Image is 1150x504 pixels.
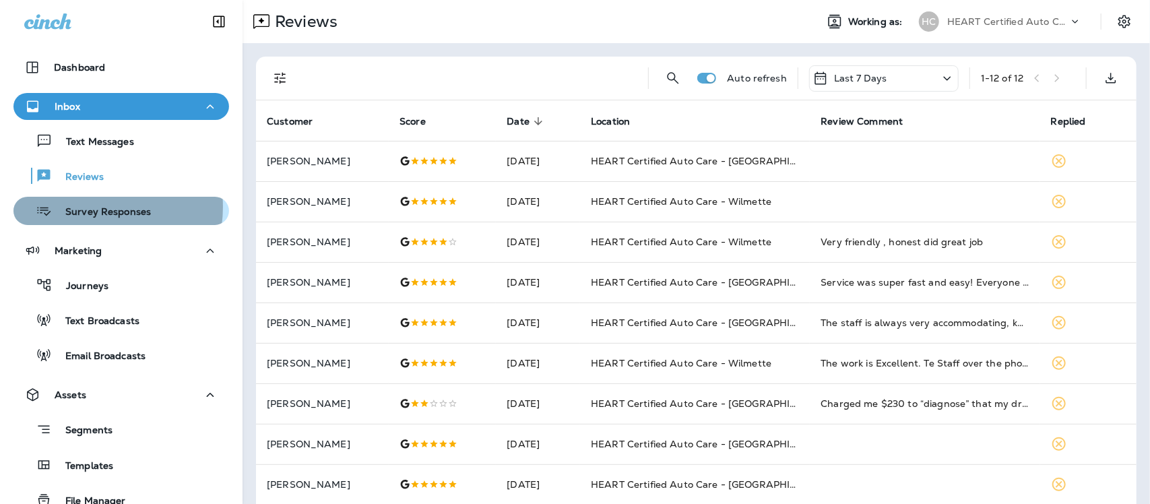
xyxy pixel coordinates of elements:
[591,438,833,450] span: HEART Certified Auto Care - [GEOGRAPHIC_DATA]
[55,389,86,400] p: Assets
[834,73,887,84] p: Last 7 Days
[13,415,229,444] button: Segments
[53,136,134,149] p: Text Messages
[52,424,113,438] p: Segments
[496,141,580,181] td: [DATE]
[848,16,905,28] span: Working as:
[400,115,443,127] span: Score
[821,397,1029,410] div: Charged me $230 to “diagnose” that my driver side window would go up!
[591,116,630,127] span: Location
[591,236,771,248] span: HEART Certified Auto Care - Wilmette
[13,381,229,408] button: Assets
[267,439,378,449] p: [PERSON_NAME]
[55,245,102,256] p: Marketing
[267,196,378,207] p: [PERSON_NAME]
[727,73,787,84] p: Auto refresh
[591,155,833,167] span: HEART Certified Auto Care - [GEOGRAPHIC_DATA]
[1051,115,1104,127] span: Replied
[267,277,378,288] p: [PERSON_NAME]
[919,11,939,32] div: HC
[591,276,833,288] span: HEART Certified Auto Care - [GEOGRAPHIC_DATA]
[52,350,146,363] p: Email Broadcasts
[55,101,80,112] p: Inbox
[591,398,833,410] span: HEART Certified Auto Care - [GEOGRAPHIC_DATA]
[267,317,378,328] p: [PERSON_NAME]
[53,280,108,293] p: Journeys
[591,357,771,369] span: HEART Certified Auto Care - Wilmette
[52,206,151,219] p: Survey Responses
[1051,116,1086,127] span: Replied
[821,115,920,127] span: Review Comment
[52,315,139,328] p: Text Broadcasts
[591,478,833,491] span: HEART Certified Auto Care - [GEOGRAPHIC_DATA]
[496,181,580,222] td: [DATE]
[400,116,426,127] span: Score
[821,116,903,127] span: Review Comment
[267,398,378,409] p: [PERSON_NAME]
[496,383,580,424] td: [DATE]
[591,195,771,208] span: HEART Certified Auto Care - Wilmette
[947,16,1068,27] p: HEART Certified Auto Care
[507,116,530,127] span: Date
[13,162,229,190] button: Reviews
[496,303,580,343] td: [DATE]
[591,317,833,329] span: HEART Certified Auto Care - [GEOGRAPHIC_DATA]
[13,341,229,369] button: Email Broadcasts
[821,356,1029,370] div: The work is Excellent. Te Staff over the phone to the visit to drop the car off were Professional...
[54,62,105,73] p: Dashboard
[200,8,238,35] button: Collapse Sidebar
[13,451,229,479] button: Templates
[13,127,229,155] button: Text Messages
[267,237,378,247] p: [PERSON_NAME]
[267,116,313,127] span: Customer
[821,235,1029,249] div: Very friendly , honest did great job
[1097,65,1124,92] button: Export as CSV
[13,271,229,299] button: Journeys
[821,276,1029,289] div: Service was super fast and easy! Everyone was very friendly and accommodating. Will definitely be...
[52,171,104,184] p: Reviews
[13,237,229,264] button: Marketing
[13,54,229,81] button: Dashboard
[13,306,229,334] button: Text Broadcasts
[660,65,686,92] button: Search Reviews
[821,316,1029,329] div: The staff is always very accommodating, knowledgeable, and honestly pretty entertaining. They def...
[1112,9,1137,34] button: Settings
[267,65,294,92] button: Filters
[496,343,580,383] td: [DATE]
[267,156,378,166] p: [PERSON_NAME]
[507,115,547,127] span: Date
[13,197,229,225] button: Survey Responses
[267,479,378,490] p: [PERSON_NAME]
[496,262,580,303] td: [DATE]
[496,424,580,464] td: [DATE]
[267,115,330,127] span: Customer
[496,222,580,262] td: [DATE]
[52,460,113,473] p: Templates
[269,11,338,32] p: Reviews
[13,93,229,120] button: Inbox
[981,73,1023,84] div: 1 - 12 of 12
[591,115,647,127] span: Location
[267,358,378,369] p: [PERSON_NAME]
